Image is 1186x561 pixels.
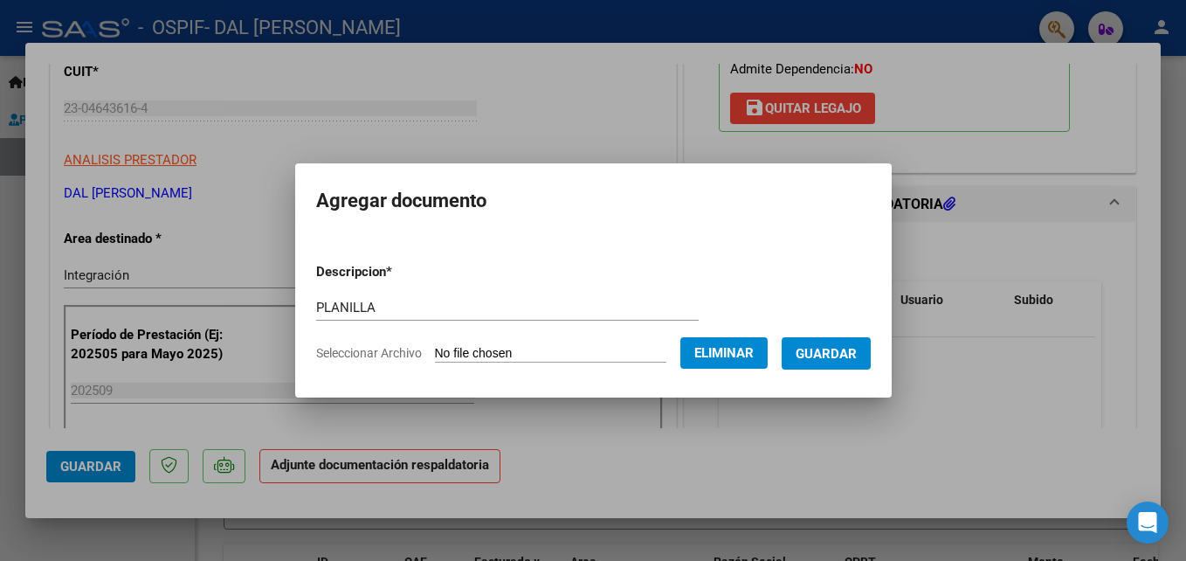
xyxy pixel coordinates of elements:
h2: Agregar documento [316,184,871,218]
div: Open Intercom Messenger [1127,502,1169,544]
p: Descripcion [316,262,483,282]
span: Eliminar [694,345,754,361]
span: Seleccionar Archivo [316,346,422,360]
span: Guardar [796,346,857,362]
button: Guardar [782,337,871,370]
button: Eliminar [680,337,768,369]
